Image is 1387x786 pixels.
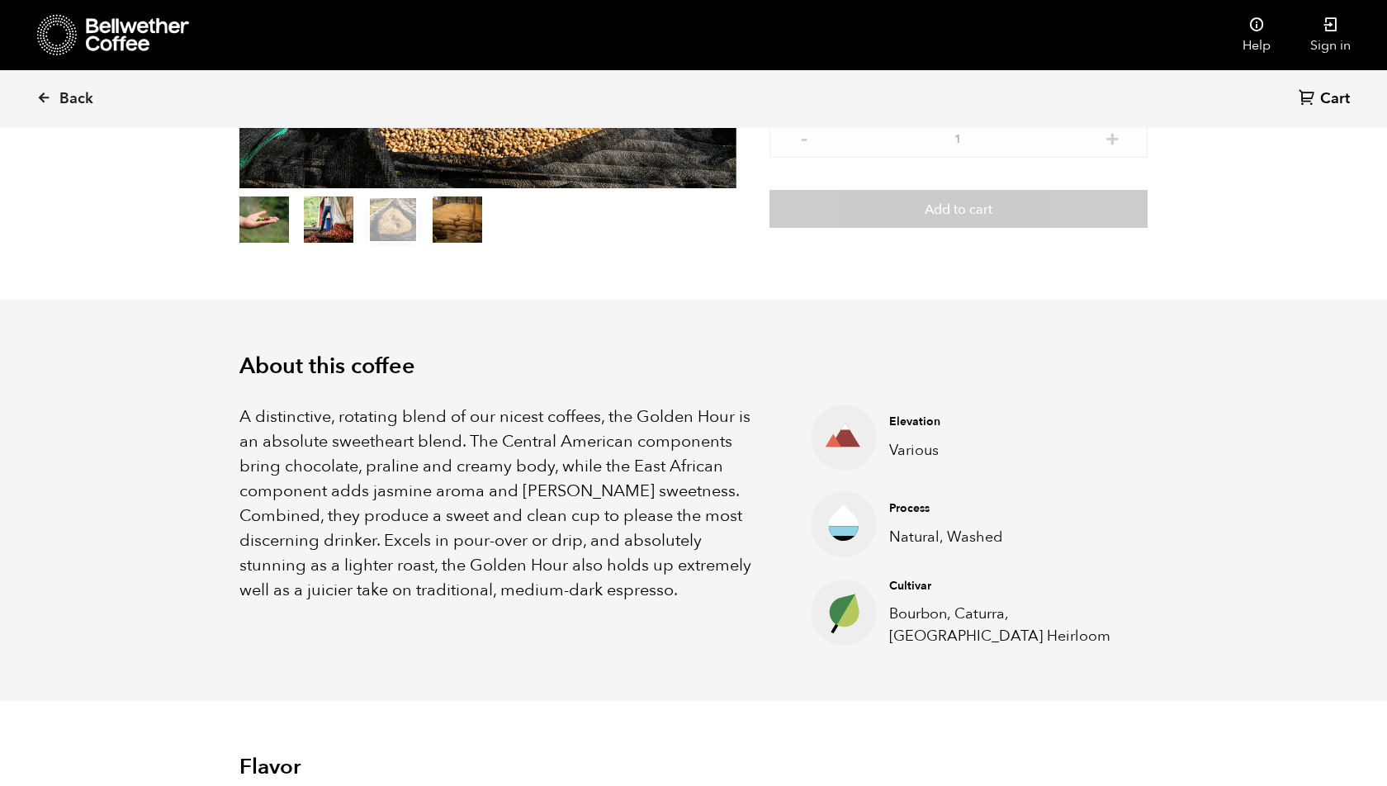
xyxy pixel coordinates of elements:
[889,439,1122,462] p: Various
[889,526,1122,548] p: Natural, Washed
[889,578,1122,594] h4: Cultivar
[889,603,1122,647] p: Bourbon, Caturra, [GEOGRAPHIC_DATA] Heirloom
[889,500,1122,517] h4: Process
[239,353,1148,380] h2: About this coffee
[1320,89,1350,109] span: Cart
[239,405,769,603] p: A distinctive, rotating blend of our nicest coffees, the Golden Hour is an absolute sweetheart bl...
[889,414,1122,430] h4: Elevation
[769,190,1148,228] button: Add to cart
[1102,129,1123,145] button: +
[239,755,542,780] h2: Flavor
[1299,88,1354,111] a: Cart
[59,89,93,109] span: Back
[794,129,815,145] button: -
